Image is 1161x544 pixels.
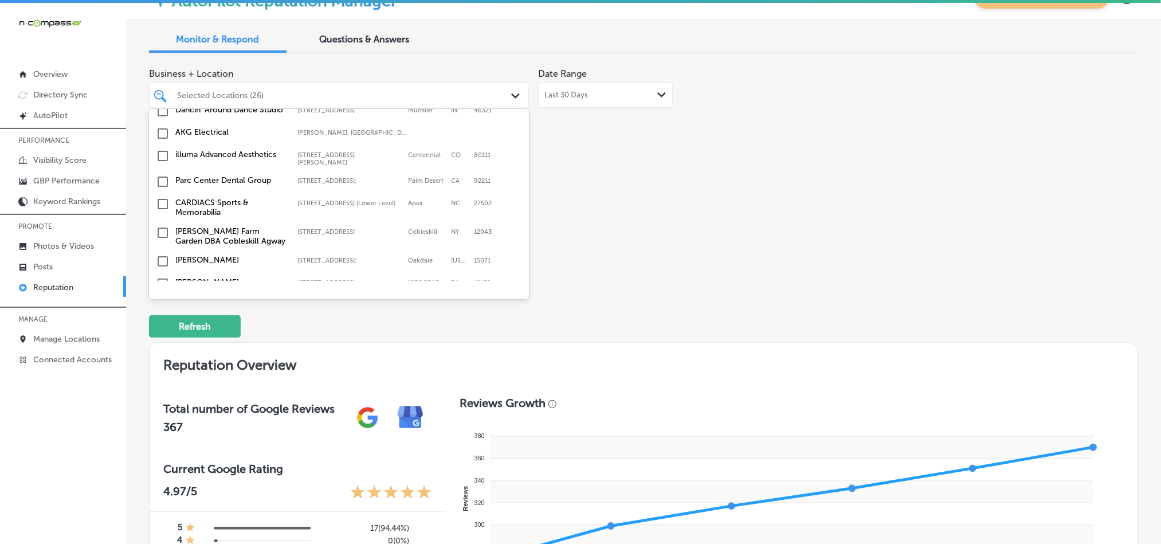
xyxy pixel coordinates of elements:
[474,228,492,236] label: 12043
[474,455,485,461] tspan: 360
[451,228,468,236] label: NY
[297,279,402,287] label: 1811 Tolbut St
[163,420,335,434] h2: 367
[175,255,286,265] label: Rose Manor
[474,279,491,287] label: 19152
[178,522,182,535] h4: 5
[297,107,402,114] label: 312 Ridge Road
[33,197,100,206] p: Keyword Rankings
[33,262,53,272] p: Posts
[297,257,402,264] label: 100 Rose Court;
[451,199,468,207] label: NC
[538,68,587,79] label: Date Range
[451,279,468,287] label: PA
[33,176,100,186] p: GBP Performance
[474,433,485,440] tspan: 380
[474,107,492,114] label: 46321
[408,199,445,207] label: Apex
[163,402,335,416] h3: Total number of Google Reviews
[297,228,402,236] label: 239 W Main St
[408,107,445,114] label: Munster
[408,228,445,236] label: Cobleskill
[474,199,492,207] label: 27502
[389,396,432,439] img: e7ababfa220611ac49bdb491a11684a6.png
[33,69,68,79] p: Overview
[175,277,286,297] label: PETER MECHANICAL LLC
[149,68,529,79] span: Business + Location
[474,521,485,528] tspan: 300
[163,484,197,502] p: 4.97 /5
[175,175,286,185] label: Parc Center Dental Group
[451,257,468,264] label: Pennsylvania
[175,105,286,115] label: Dancin' Around Dance Studio
[297,177,402,185] label: 77564 Country Club Drive #350;
[33,334,100,344] p: Manage Locations
[474,499,485,506] tspan: 320
[33,111,68,120] p: AutoPilot
[297,151,402,166] label: 7430 E Caley Ave #315
[350,484,432,502] div: 4.97 Stars
[544,91,588,100] span: Last 30 Days
[451,177,468,185] label: CA
[460,396,546,410] h3: Reviews Growth
[451,107,468,114] label: IN
[451,151,468,166] label: CO
[297,129,408,136] label: Lyons, CO, USA | Aurora, CO, USA | Denver, CO, USA | Golden, CO, USA | Parker, CO, USA | Boulder,...
[33,355,112,365] p: Connected Accounts
[177,91,512,100] div: Selected Locations (26)
[474,257,491,264] label: 15071
[408,151,445,166] label: Centennial
[18,18,81,29] img: 660ab0bf-5cc7-4cb8-ba1c-48b5ae0f18e60NCTV_CLogo_TV_Black_-500x88.png
[150,343,1138,382] h2: Reputation Overview
[175,226,286,246] label: Kelley Farm Garden DBA Cobleskill Agway
[346,396,389,439] img: gPZS+5FD6qPJAAAAABJRU5ErkJggg==
[33,283,73,292] p: Reputation
[176,34,260,45] span: Monitor & Respond
[474,151,491,166] label: 80111
[408,279,445,287] label: Philadelphia
[185,522,195,535] div: 1 Star
[462,486,469,511] text: Reviews
[163,462,432,476] h3: Current Google Rating
[175,198,286,217] label: CARDIACS Sports & Memorabilia
[33,90,88,100] p: Directory Sync
[474,477,485,484] tspan: 340
[408,177,445,185] label: Palm Desert
[33,155,87,165] p: Visibility Score
[408,257,445,264] label: Oakdale
[175,150,286,159] label: illuma Advanced Aesthetics
[320,34,410,45] span: Questions & Answers
[33,241,94,251] p: Photos & Videos
[474,177,491,185] label: 92211
[332,523,409,533] h5: 17 ( 94.44% )
[149,315,241,338] button: Refresh
[175,127,286,137] label: AKG Electrical
[297,199,402,207] label: 1101 Marco Drive (Lower Level)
